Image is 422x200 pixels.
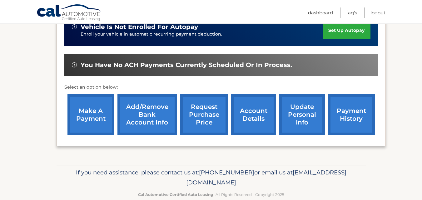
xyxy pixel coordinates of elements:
[81,23,198,31] span: vehicle is not enrolled for autopay
[64,84,378,91] p: Select an option below:
[37,4,102,22] a: Cal Automotive
[72,62,77,67] img: alert-white.svg
[61,168,362,188] p: If you need assistance, please contact us at: or email us at
[308,7,333,18] a: Dashboard
[346,7,357,18] a: FAQ's
[72,24,77,29] img: alert-white.svg
[117,94,177,135] a: Add/Remove bank account info
[61,191,362,198] p: - All Rights Reserved - Copyright 2025
[180,94,228,135] a: request purchase price
[81,61,292,69] span: You have no ACH payments currently scheduled or in process.
[370,7,385,18] a: Logout
[138,192,213,197] strong: Cal Automotive Certified Auto Leasing
[186,169,346,186] span: [EMAIL_ADDRESS][DOMAIN_NAME]
[67,94,114,135] a: make a payment
[199,169,254,176] span: [PHONE_NUMBER]
[328,94,375,135] a: payment history
[81,31,323,38] p: Enroll your vehicle in automatic recurring payment deduction.
[323,22,370,39] a: set up autopay
[231,94,276,135] a: account details
[279,94,325,135] a: update personal info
